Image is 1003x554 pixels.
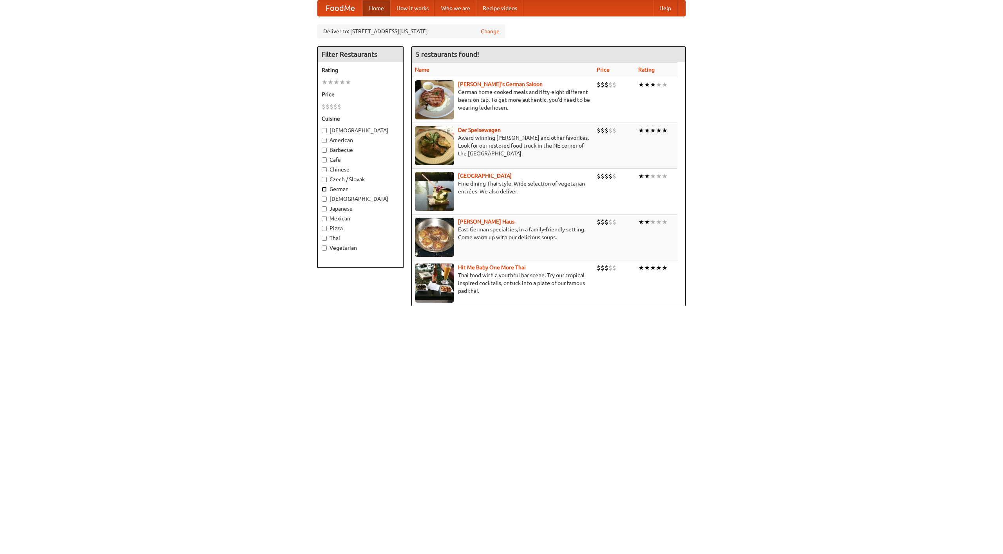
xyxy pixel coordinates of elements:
li: ★ [638,218,644,226]
a: Home [363,0,390,16]
a: Der Speisewagen [458,127,501,133]
li: $ [322,102,326,111]
h4: Filter Restaurants [318,47,403,62]
li: ★ [644,218,650,226]
img: babythai.jpg [415,263,454,303]
li: $ [612,80,616,89]
input: Pizza [322,226,327,231]
li: $ [597,218,601,226]
a: Rating [638,67,655,73]
input: Thai [322,236,327,241]
li: $ [601,218,605,226]
p: German home-cooked meals and fifty-eight different beers on tap. To get more authentic, you'd nee... [415,88,590,112]
li: $ [597,126,601,135]
li: ★ [644,80,650,89]
li: ★ [650,126,656,135]
a: [PERSON_NAME] Haus [458,218,514,225]
li: ★ [650,218,656,226]
li: ★ [644,172,650,180]
li: ★ [650,263,656,272]
label: Mexican [322,215,399,222]
p: Thai food with a youthful bar scene. Try our tropical inspired cocktails, or tuck into a plate of... [415,271,590,295]
h5: Rating [322,66,399,74]
li: ★ [662,80,668,89]
ng-pluralize: 5 restaurants found! [416,51,479,58]
a: How it works [390,0,435,16]
li: ★ [656,263,662,272]
li: $ [605,126,608,135]
li: ★ [656,126,662,135]
input: Czech / Slovak [322,177,327,182]
input: Chinese [322,167,327,172]
li: ★ [333,78,339,87]
a: Change [481,27,500,35]
label: Thai [322,234,399,242]
label: [DEMOGRAPHIC_DATA] [322,126,399,134]
li: ★ [656,218,662,226]
li: $ [608,218,612,226]
label: Barbecue [322,146,399,154]
label: Vegetarian [322,244,399,252]
h5: Price [322,90,399,98]
b: [GEOGRAPHIC_DATA] [458,173,512,179]
img: kohlhaus.jpg [415,218,454,257]
li: ★ [638,172,644,180]
img: esthers.jpg [415,80,454,119]
input: Vegetarian [322,245,327,251]
li: ★ [656,172,662,180]
li: $ [605,218,608,226]
input: Mexican [322,216,327,221]
li: $ [601,172,605,180]
a: [PERSON_NAME]'s German Saloon [458,81,543,87]
a: Price [597,67,610,73]
li: $ [601,126,605,135]
a: Recipe videos [476,0,523,16]
label: Pizza [322,224,399,232]
li: ★ [650,80,656,89]
input: Barbecue [322,148,327,153]
li: ★ [339,78,345,87]
li: ★ [662,218,668,226]
label: Czech / Slovak [322,175,399,183]
p: Fine dining Thai-style. Wide selection of vegetarian entrées. We also deliver. [415,180,590,195]
li: ★ [662,263,668,272]
li: $ [612,126,616,135]
li: ★ [662,126,668,135]
li: $ [333,102,337,111]
li: $ [612,218,616,226]
label: Cafe [322,156,399,164]
input: Japanese [322,206,327,211]
input: [DEMOGRAPHIC_DATA] [322,128,327,133]
p: Award-winning [PERSON_NAME] and other favorites. Look for our restored food truck in the NE corne... [415,134,590,157]
li: $ [605,263,608,272]
li: ★ [662,172,668,180]
li: $ [608,126,612,135]
li: $ [337,102,341,111]
label: [DEMOGRAPHIC_DATA] [322,195,399,203]
a: Hit Me Baby One More Thai [458,264,526,271]
li: $ [605,80,608,89]
li: $ [608,80,612,89]
a: Name [415,67,429,73]
li: $ [605,172,608,180]
li: ★ [644,126,650,135]
input: American [322,138,327,143]
input: Cafe [322,157,327,162]
input: [DEMOGRAPHIC_DATA] [322,197,327,202]
li: ★ [638,263,644,272]
li: ★ [656,80,662,89]
li: $ [597,80,601,89]
a: Help [653,0,677,16]
li: $ [608,172,612,180]
li: $ [608,263,612,272]
li: $ [330,102,333,111]
label: Chinese [322,166,399,173]
label: American [322,136,399,144]
a: FoodMe [318,0,363,16]
li: $ [612,263,616,272]
li: $ [612,172,616,180]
